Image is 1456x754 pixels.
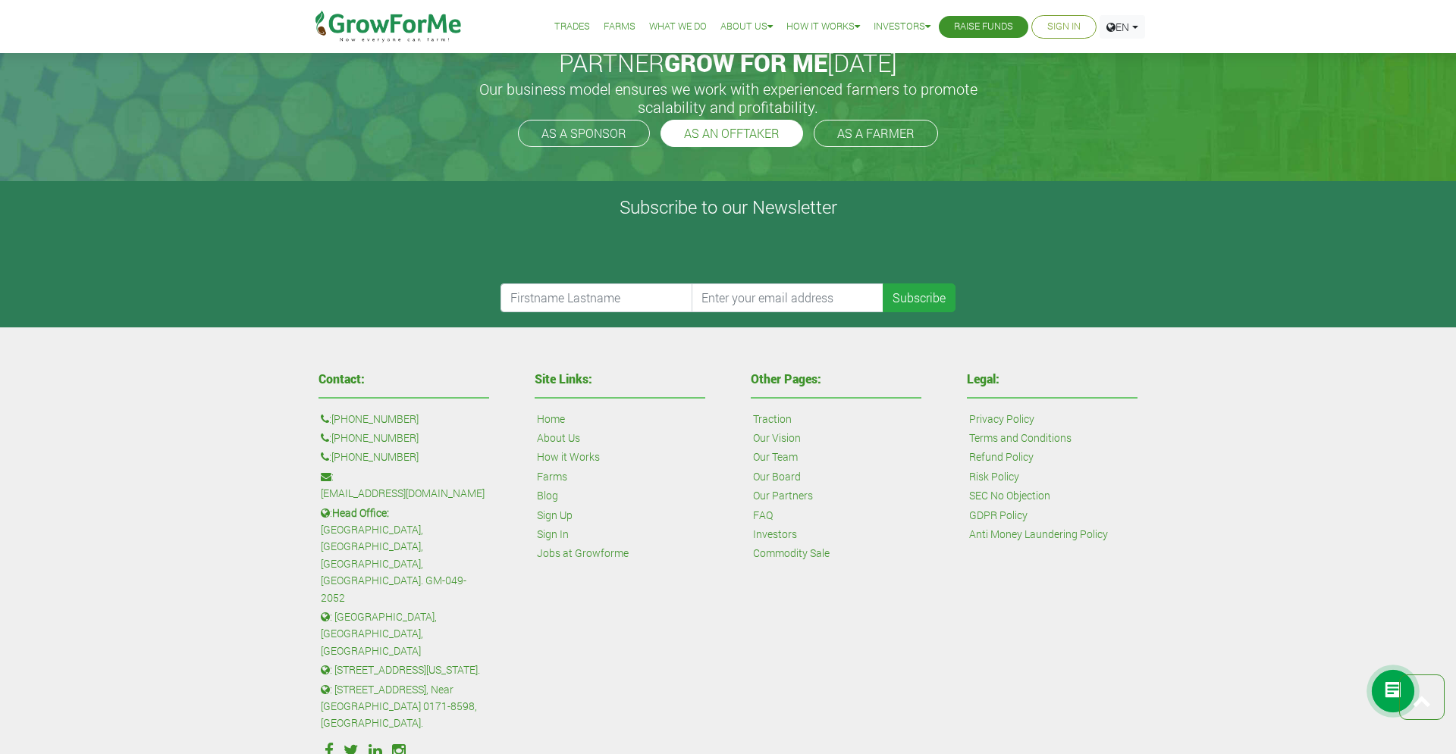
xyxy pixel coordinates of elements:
[331,411,419,427] a: [PHONE_NUMBER]
[753,430,801,446] a: Our Vision
[537,449,600,465] a: How it Works
[692,283,884,312] input: Enter your email address
[321,485,485,502] a: [EMAIL_ADDRESS][DOMAIN_NAME]
[664,46,827,79] span: GROW FOR ME
[969,507,1028,524] a: GDPR Policy
[537,468,567,485] a: Farms
[969,411,1034,427] a: Privacy Policy
[753,411,792,427] a: Traction
[753,449,798,465] a: Our Team
[969,526,1108,543] a: Anti Money Laundering Policy
[753,468,801,485] a: Our Board
[1100,15,1145,39] a: EN
[954,19,1013,35] a: Raise Funds
[969,468,1019,485] a: Risk Policy
[969,449,1034,465] a: Refund Policy
[500,224,731,283] iframe: reCAPTCHA
[969,487,1050,504] a: SEC No Objection
[967,373,1137,385] h4: Legal:
[814,120,938,147] a: AS A FARMER
[883,283,955,312] button: Subscribe
[1047,19,1081,35] a: Sign In
[331,449,419,465] a: [PHONE_NUMBER]
[463,80,993,116] h5: Our business model ensures we work with experienced farmers to promote scalability and profitabil...
[321,430,487,446] p: :
[969,430,1072,446] a: Terms and Conditions
[751,373,921,385] h4: Other Pages:
[321,411,487,427] p: :
[321,662,487,678] p: : [STREET_ADDRESS][US_STATE].
[753,545,830,562] a: Commodity Sale
[318,373,489,385] h4: Contact:
[649,19,707,35] a: What We Do
[720,19,773,35] a: About Us
[537,411,565,427] a: Home
[753,526,797,543] a: Investors
[661,120,803,147] a: AS AN OFFTAKER
[537,430,580,446] a: About Us
[313,48,1143,77] h2: PARTNER [DATE]
[786,19,860,35] a: How it Works
[518,120,650,147] a: AS A SPONSOR
[537,526,569,543] a: Sign In
[874,19,930,35] a: Investors
[321,505,487,606] p: : [GEOGRAPHIC_DATA], [GEOGRAPHIC_DATA], [GEOGRAPHIC_DATA], [GEOGRAPHIC_DATA]. GM-049-2052
[321,609,487,659] p: : [GEOGRAPHIC_DATA], [GEOGRAPHIC_DATA], [GEOGRAPHIC_DATA]
[753,507,773,524] a: FAQ
[535,373,705,385] h4: Site Links:
[554,19,590,35] a: Trades
[321,681,487,732] p: : [STREET_ADDRESS], Near [GEOGRAPHIC_DATA] 0171-8598, [GEOGRAPHIC_DATA].
[331,430,419,446] a: [PHONE_NUMBER]
[537,487,558,504] a: Blog
[321,449,487,465] p: :
[753,487,813,504] a: Our Partners
[537,507,573,524] a: Sign Up
[604,19,635,35] a: Farms
[321,468,487,502] p: :
[500,283,693,312] input: Firstname Lastname
[537,545,629,562] a: Jobs at Growforme
[19,196,1437,218] h4: Subscribe to our Newsletter
[332,505,389,520] b: Head Office:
